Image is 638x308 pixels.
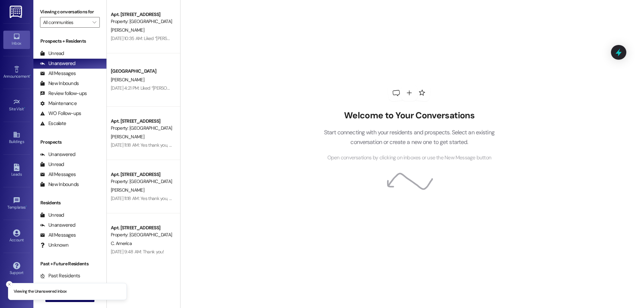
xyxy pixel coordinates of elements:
div: [DATE] 10:35 AM: Liked “[PERSON_NAME] ([GEOGRAPHIC_DATA]): Thanks, I will work on getting that ap... [111,35,324,41]
div: Property: [GEOGRAPHIC_DATA] [111,125,173,132]
div: Property: [GEOGRAPHIC_DATA] [111,178,173,185]
div: [DATE] 4:21 PM: Liked “[PERSON_NAME] ([GEOGRAPHIC_DATA]): Perfect! I am mostly reaching out to th... [111,85,390,91]
div: New Inbounds [40,80,79,87]
a: Templates • [3,195,30,213]
a: Buildings [3,129,30,147]
div: Review follow-ups [40,90,87,97]
i:  [92,20,96,25]
div: Past + Future Residents [33,260,106,267]
div: Apt. [STREET_ADDRESS] [111,224,173,231]
div: Property: [GEOGRAPHIC_DATA] [111,18,173,25]
span: • [24,106,25,110]
h2: Welcome to Your Conversations [314,110,505,121]
div: [DATE] 9:48 AM: Thank you! [111,249,164,255]
div: Unknown [40,242,68,249]
div: [DATE] 11:18 AM: Yes thank you, they are not ours. Have a great day! [111,195,239,201]
div: All Messages [40,232,76,239]
div: Unread [40,50,64,57]
span: Open conversations by clicking on inboxes or use the New Message button [327,154,491,162]
div: WO Follow-ups [40,110,81,117]
div: Apt. [STREET_ADDRESS] [111,171,173,178]
div: Maintenance [40,100,77,107]
div: All Messages [40,70,76,77]
span: [PERSON_NAME] [111,27,144,33]
div: Unanswered [40,151,75,158]
span: [PERSON_NAME] [111,134,144,140]
img: ResiDesk Logo [10,6,23,18]
p: Start connecting with your residents and prospects. Select an existing conversation or create a n... [314,128,505,147]
div: Apt. [STREET_ADDRESS] [111,118,173,125]
div: Unanswered [40,222,75,229]
input: All communities [43,17,89,28]
span: [PERSON_NAME] [111,77,144,83]
a: Site Visit • [3,96,30,114]
div: Residents [33,199,106,206]
div: All Messages [40,171,76,178]
div: Property: [GEOGRAPHIC_DATA] [111,231,173,238]
a: Support [3,260,30,278]
button: Close toast [6,281,13,288]
div: Unread [40,212,64,219]
div: [GEOGRAPHIC_DATA] [111,68,173,75]
div: New Inbounds [40,181,79,188]
span: [PERSON_NAME] [111,187,144,193]
div: Unread [40,161,64,168]
div: Apt. [STREET_ADDRESS] [111,11,173,18]
a: Inbox [3,31,30,49]
a: Account [3,227,30,245]
a: Leads [3,162,30,180]
div: [DATE] 11:18 AM: Yes thank you, they are not ours. Have a great day! [111,142,239,148]
div: Past Residents [40,272,80,279]
span: • [30,73,31,78]
label: Viewing conversations for [40,7,100,17]
p: Viewing the Unanswered inbox [14,289,67,295]
div: Prospects [33,139,106,146]
div: Escalate [40,120,66,127]
div: Prospects + Residents [33,38,106,45]
span: C. America [111,240,132,246]
span: • [26,204,27,209]
div: Unanswered [40,60,75,67]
